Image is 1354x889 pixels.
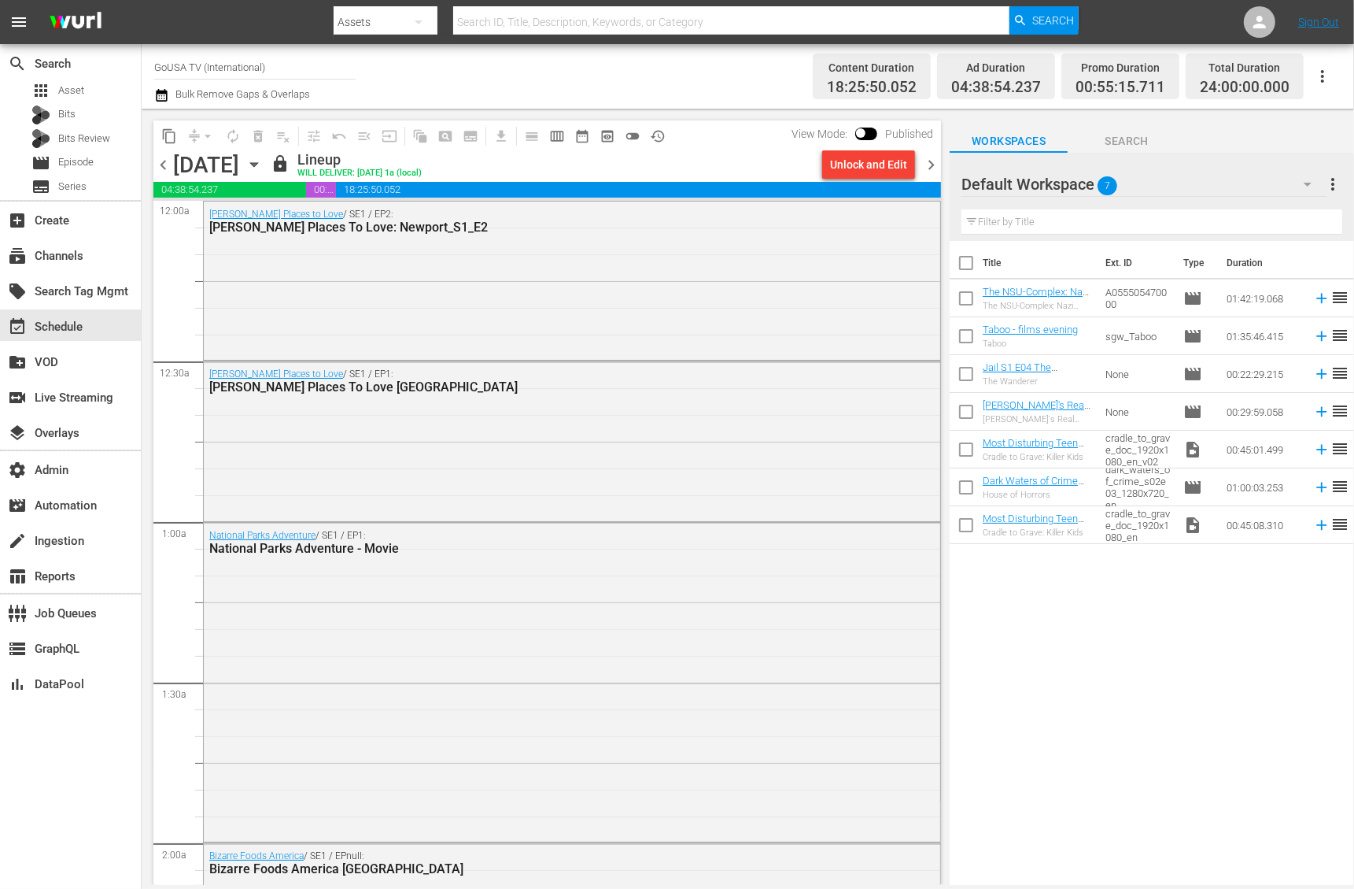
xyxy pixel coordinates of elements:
span: Episode [1183,402,1202,421]
svg: Add to Schedule [1313,328,1330,345]
span: Live Streaming [8,388,27,407]
a: Bizarre Foods America [209,850,304,861]
td: cradle_to_grave_doc_1920x1080_en_v02 [1099,431,1177,469]
span: Create Series Block [458,124,483,149]
span: Workspaces [950,131,1068,151]
span: reorder [1330,288,1349,307]
span: Episode [58,154,94,170]
a: Taboo - films evening [983,324,1078,335]
span: Customize Events [296,120,327,151]
span: 04:38:54.237 [153,182,306,198]
span: Update Metadata from Key Asset [377,124,402,149]
div: National Parks Adventure - Movie [209,541,850,556]
a: Sign Out [1298,16,1339,28]
div: Lineup [297,151,422,169]
span: Episode [1183,478,1202,497]
span: VOD [8,353,27,372]
span: Reports [8,567,27,586]
span: reorder [1330,364,1349,383]
span: Episode [1183,289,1202,308]
span: history_outlined [650,128,666,144]
div: Taboo [983,339,1078,349]
a: [PERSON_NAME] Places to Love [209,209,343,220]
span: Search [1032,6,1074,35]
span: 18:25:50.052 [336,182,941,198]
div: / SE1 / EP2: [209,209,850,235]
span: chevron_left [153,155,173,175]
div: Ad Duration [951,57,1041,79]
span: Week Calendar View [544,124,570,149]
div: [PERSON_NAME]'s Real Good Food - Desserts With Benefits [983,414,1093,424]
span: more_vert [1323,175,1342,194]
svg: Add to Schedule [1313,517,1330,534]
span: Search [1068,131,1186,151]
td: 00:22:29.215 [1220,355,1307,393]
span: date_range_outlined [574,128,590,144]
span: reorder [1330,515,1349,534]
svg: Add to Schedule [1313,479,1330,496]
span: Bulk Remove Gaps & Overlaps [173,88,310,100]
div: Bits Review [31,129,50,148]
div: Default Workspace [961,162,1326,206]
span: Asset [58,83,84,98]
span: 04:38:54.237 [951,79,1041,97]
th: Type [1174,241,1217,285]
span: Fill episodes with ad slates [352,124,377,149]
th: Title [983,241,1096,285]
div: Bits [31,106,50,124]
span: 24 hours Lineup View is OFF [620,124,645,149]
span: Video [1183,440,1202,459]
div: [PERSON_NAME] Places To Love [GEOGRAPHIC_DATA] [209,380,850,394]
th: Ext. ID [1096,241,1173,285]
span: Episode [1183,365,1202,383]
svg: Add to Schedule [1313,290,1330,307]
div: / SE1 / EP1: [209,530,850,556]
div: [DATE] [173,152,239,178]
span: calendar_view_week_outlined [549,128,565,144]
span: menu [9,13,28,31]
td: 01:42:19.068 [1220,280,1307,317]
span: 00:55:15.711 [306,182,336,198]
svg: Add to Schedule [1313,441,1330,458]
span: Schedule [8,317,27,336]
span: reorder [1330,439,1349,458]
span: Loop Content [220,124,245,149]
span: preview_outlined [600,128,615,144]
td: 00:29:59.058 [1220,393,1307,431]
span: Channels [8,246,27,265]
span: toggle_off [625,128,640,144]
td: 01:35:46.415 [1220,317,1307,355]
svg: Add to Schedule [1313,403,1330,420]
td: cradle_to_grave_doc_1920x1080_en [1099,506,1177,544]
a: Dark Waters of Crime S02E03 [983,475,1084,498]
span: Ingestion [8,532,27,550]
span: View Mode: [784,128,855,140]
th: Duration [1217,241,1312,285]
div: The NSU-Complex: Nazi German Underground [983,301,1093,311]
div: Unlock and Edit [830,150,907,179]
div: Total Duration [1200,57,1289,79]
a: [PERSON_NAME] Places to Love [209,369,343,380]
div: Cradle to Grave: Killer Kids [983,452,1093,462]
span: content_copy [161,128,177,144]
span: 7 [1098,169,1117,202]
div: The Wanderer [983,376,1093,387]
span: chevron_right [921,155,941,175]
td: sgw_Taboo [1099,317,1177,355]
span: Admin [8,461,27,480]
div: / SE1 / EPnull: [209,850,850,876]
div: WILL DELIVER: [DATE] 1a (local) [297,169,422,179]
div: Promo Duration [1075,57,1165,79]
button: more_vert [1323,165,1342,203]
span: Published [877,128,941,140]
span: reorder [1330,477,1349,496]
span: Episode [1183,327,1202,346]
button: Search [1009,6,1079,35]
span: Download as CSV [483,120,514,151]
td: 01:00:03.253 [1220,469,1307,506]
div: [PERSON_NAME] Places To Love: Newport_S1_E2 [209,220,850,235]
div: House of Horrors [983,490,1093,500]
span: Search [8,54,27,73]
div: Cradle to Grave: Killer Kids [983,528,1093,538]
button: Unlock and Edit [822,150,915,179]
